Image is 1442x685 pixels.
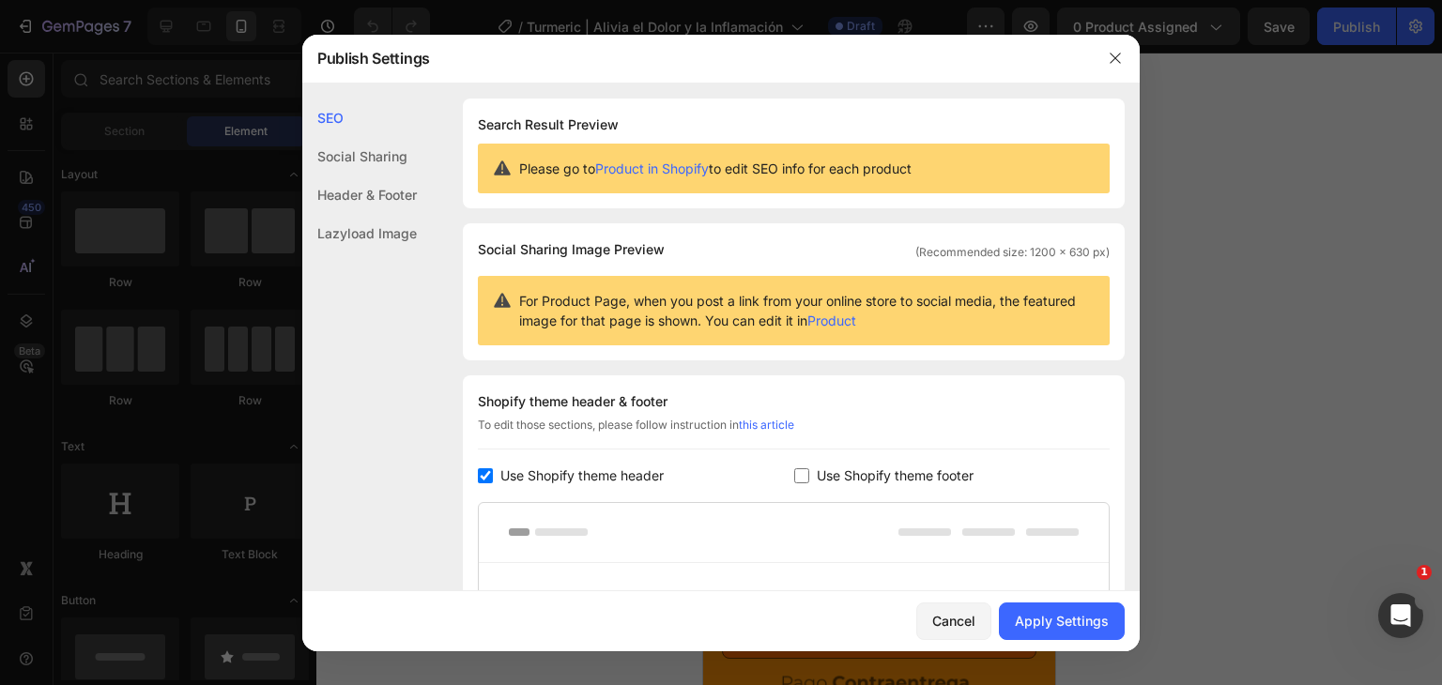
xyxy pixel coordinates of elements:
[1378,593,1423,638] iframe: Intercom live chat
[302,34,1091,83] div: Publish Settings
[19,539,333,606] a: Quiero mi piel limpia y sin manchas
[519,291,1095,330] span: For Product Page, when you post a link from your online store to social media, the featured image...
[302,214,417,252] div: Lazyload Image
[94,9,221,28] span: iPhone 13 Mini ( 375 px)
[1015,611,1109,631] div: Apply Settings
[595,160,709,176] a: Product in Shopify
[478,417,1110,449] div: To edit those sections, please follow instruction in
[302,137,417,175] div: Social Sharing
[519,159,912,178] span: Please go to to edit SEO info for each product
[500,464,664,487] span: Use Shopify theme header
[915,244,1110,261] span: (Recommended size: 1200 x 630 px)
[478,390,1110,413] div: Shopify theme header & footer
[999,602,1125,640] button: Apply Settings
[807,312,856,328] a: Product
[932,611,975,631] div: Cancel
[1417,565,1432,580] span: 1
[302,175,417,214] div: Header & Footer
[916,602,991,640] button: Cancel
[478,238,665,261] span: Social Sharing Image Preview
[739,418,794,432] a: this article
[817,464,974,487] span: Use Shopify theme footer
[69,549,284,594] span: Quiero mi piel limpia y sin manchas
[302,99,417,137] div: SEO
[478,114,1110,136] h1: Search Result Preview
